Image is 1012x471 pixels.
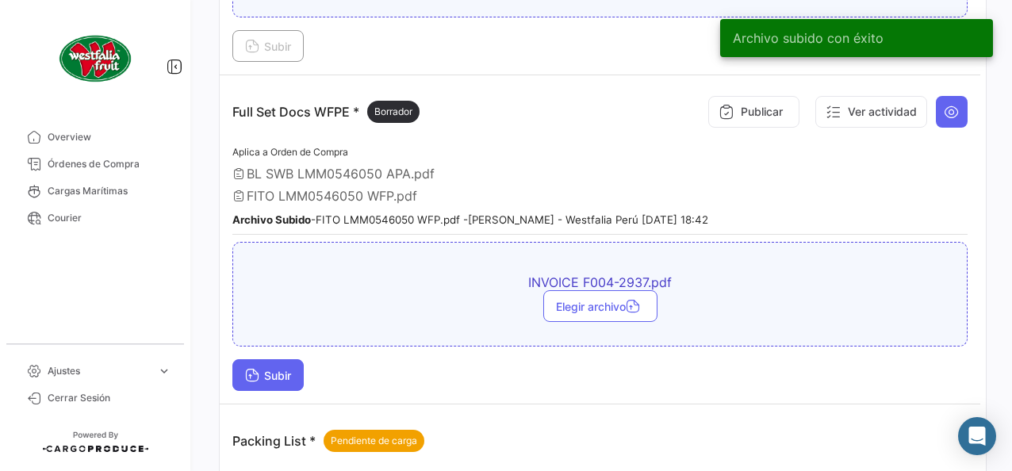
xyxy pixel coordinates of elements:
[958,417,996,455] div: Abrir Intercom Messenger
[543,290,657,322] button: Elegir archivo
[247,166,435,182] span: BL SWB LMM0546050 APA.pdf
[733,30,884,46] span: Archivo subido con éxito
[323,274,878,290] span: INVOICE F004-2937.pdf
[331,434,417,448] span: Pendiente de carga
[556,300,645,313] span: Elegir archivo
[232,430,424,452] p: Packing List *
[48,211,171,225] span: Courier
[815,96,927,128] button: Ver actividad
[232,213,311,226] b: Archivo Subido
[56,19,135,98] img: client-50.png
[48,130,171,144] span: Overview
[374,105,412,119] span: Borrador
[48,391,171,405] span: Cerrar Sesión
[247,188,417,204] span: FITO LMM0546050 WFP.pdf
[245,369,291,382] span: Subir
[245,40,291,53] span: Subir
[13,178,178,205] a: Cargas Marítimas
[708,96,799,128] button: Publicar
[232,101,420,123] p: Full Set Docs WFPE *
[157,364,171,378] span: expand_more
[13,151,178,178] a: Órdenes de Compra
[48,364,151,378] span: Ajustes
[48,157,171,171] span: Órdenes de Compra
[232,359,304,391] button: Subir
[13,205,178,232] a: Courier
[232,30,304,62] button: Subir
[232,146,348,158] span: Aplica a Orden de Compra
[13,124,178,151] a: Overview
[232,213,708,226] small: - FITO LMM0546050 WFP.pdf - [PERSON_NAME] - Westfalia Perú [DATE] 18:42
[48,184,171,198] span: Cargas Marítimas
